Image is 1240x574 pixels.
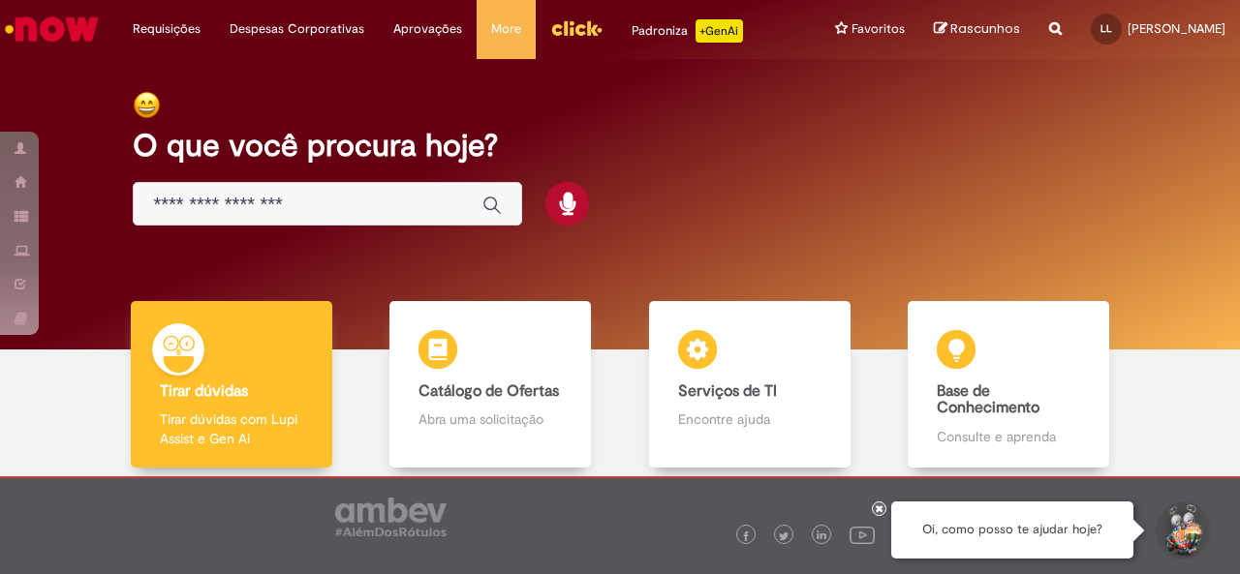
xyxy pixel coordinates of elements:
[418,381,559,401] b: Catálogo de Ofertas
[950,19,1020,38] span: Rascunhos
[1153,501,1211,559] button: Iniciar Conversa de Suporte
[160,381,248,401] b: Tirar dúvidas
[550,14,603,43] img: click_logo_yellow_360x200.png
[335,498,447,536] img: logo_footer_ambev_rotulo_gray.png
[620,301,880,468] a: Serviços de TI Encontre ajuda
[1128,20,1225,37] span: [PERSON_NAME]
[393,19,462,39] span: Aprovações
[850,522,875,547] img: logo_footer_youtube.png
[361,301,621,468] a: Catálogo de Ofertas Abra uma solicitação
[230,19,364,39] span: Despesas Corporativas
[678,409,821,429] p: Encontre ajuda
[632,19,743,43] div: Padroniza
[2,10,102,48] img: ServiceNow
[817,530,826,542] img: logo_footer_linkedin.png
[937,427,1080,446] p: Consulte e aprenda
[491,19,521,39] span: More
[418,409,562,429] p: Abra uma solicitação
[891,501,1133,559] div: Oi, como posso te ajudar hoje?
[133,91,161,119] img: happy-face.png
[779,531,789,541] img: logo_footer_twitter.png
[696,19,743,43] p: +GenAi
[741,531,751,541] img: logo_footer_facebook.png
[934,20,1020,39] a: Rascunhos
[133,129,1106,163] h2: O que você procura hoje?
[852,19,905,39] span: Favoritos
[678,381,777,401] b: Serviços de TI
[937,381,1039,418] b: Base de Conhecimento
[133,19,201,39] span: Requisições
[880,301,1139,468] a: Base de Conhecimento Consulte e aprenda
[160,409,303,448] p: Tirar dúvidas com Lupi Assist e Gen Ai
[1100,22,1112,35] span: LL
[102,301,361,468] a: Tirar dúvidas Tirar dúvidas com Lupi Assist e Gen Ai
